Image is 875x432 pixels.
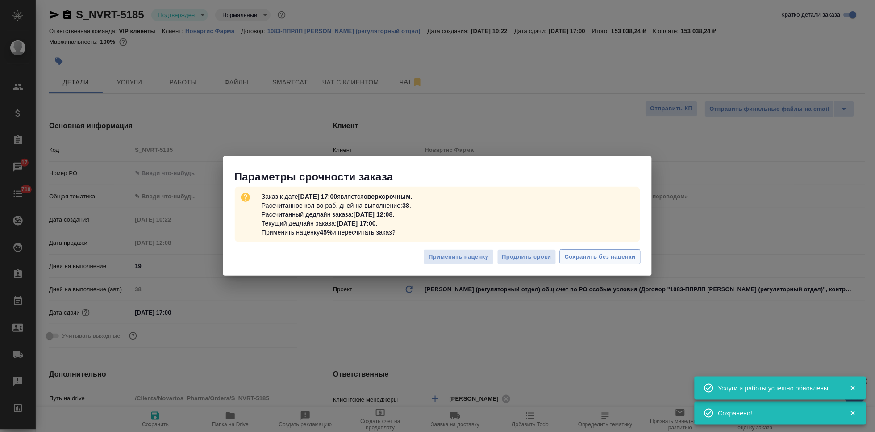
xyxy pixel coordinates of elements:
[354,211,393,218] b: [DATE] 12:08
[424,249,493,265] button: Применить наценку
[502,252,551,262] span: Продлить сроки
[320,229,333,236] b: 45%
[565,252,636,262] span: Сохранить без наценки
[258,189,416,240] p: Заказ к дате является . Рассчитанное кол-во раб. дней на выполнение: . Рассчитанный дедлайн заказ...
[718,384,836,393] div: Услуги и работы успешно обновлены!
[718,409,836,418] div: Сохранено!
[298,193,337,200] b: [DATE] 17:00
[844,384,862,392] button: Закрыть
[497,249,556,265] button: Продлить сроки
[560,249,641,265] button: Сохранить без наценки
[403,202,410,209] b: 38
[429,252,488,262] span: Применить наценку
[234,170,652,184] p: Параметры срочности заказа
[364,193,411,200] b: сверхсрочным
[844,409,862,417] button: Закрыть
[337,220,376,227] b: [DATE] 17:00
